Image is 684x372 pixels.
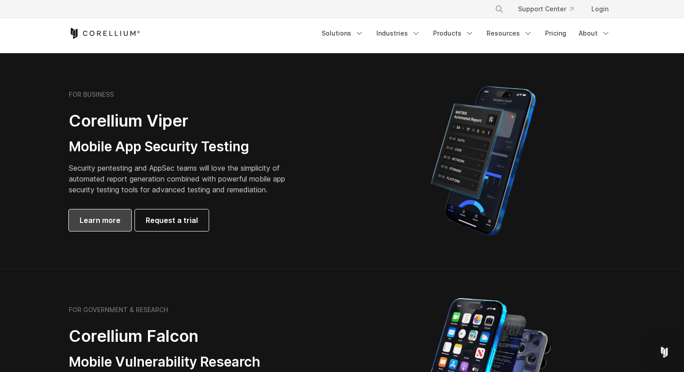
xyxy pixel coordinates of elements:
[80,215,121,226] span: Learn more
[69,28,140,39] a: Corellium Home
[540,25,572,41] a: Pricing
[428,25,479,41] a: Products
[316,25,369,41] a: Solutions
[69,354,321,371] h3: Mobile Vulnerability Research
[484,1,616,17] div: Navigation Menu
[511,1,581,17] a: Support Center
[69,138,299,155] h3: Mobile App Security Testing
[573,25,616,41] a: About
[371,25,426,41] a: Industries
[481,25,538,41] a: Resources
[69,209,131,231] a: Learn more
[653,341,675,363] div: Open Intercom Messenger
[135,209,209,231] a: Request a trial
[416,82,551,240] img: Corellium MATRIX automated report on iPhone showing app vulnerability test results across securit...
[69,306,168,314] h6: FOR GOVERNMENT & RESEARCH
[316,25,616,41] div: Navigation Menu
[69,326,321,346] h2: Corellium Falcon
[491,1,507,17] button: Search
[146,215,198,226] span: Request a trial
[69,91,114,99] h6: FOR BUSINESS
[69,163,299,195] p: Security pentesting and AppSec teams will love the simplicity of automated report generation comb...
[584,1,616,17] a: Login
[69,111,299,131] h2: Corellium Viper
